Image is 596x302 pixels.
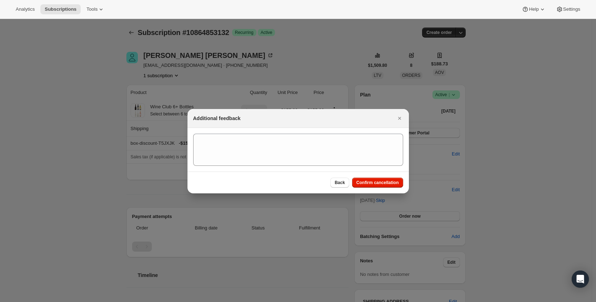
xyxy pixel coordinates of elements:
span: Help [529,6,539,12]
button: Confirm cancellation [352,178,403,188]
span: Analytics [16,6,35,12]
button: Analytics [11,4,39,14]
span: Subscriptions [45,6,76,12]
button: Subscriptions [40,4,81,14]
div: Open Intercom Messenger [572,271,589,288]
span: Tools [86,6,97,12]
button: Tools [82,4,109,14]
button: Back [330,178,349,188]
button: Close [395,113,405,123]
span: Back [335,180,345,185]
button: Settings [552,4,585,14]
span: Settings [563,6,580,12]
h2: Additional feedback [193,115,241,122]
span: Confirm cancellation [356,180,399,185]
button: Help [517,4,550,14]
